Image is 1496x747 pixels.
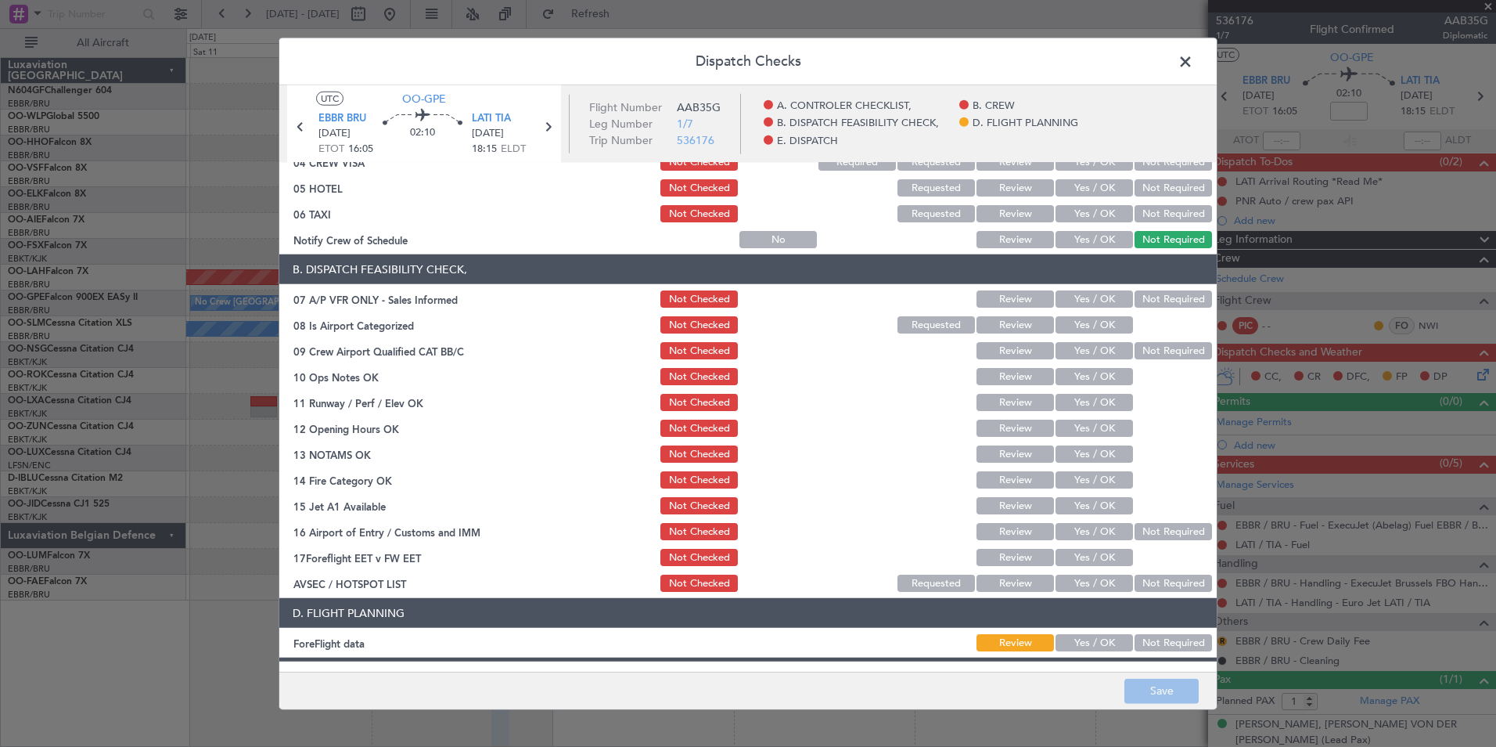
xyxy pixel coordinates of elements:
[1135,523,1212,540] button: Not Required
[1135,179,1212,197] button: Not Required
[279,38,1217,85] header: Dispatch Checks
[1135,290,1212,308] button: Not Required
[1135,342,1212,359] button: Not Required
[1135,575,1212,592] button: Not Required
[1135,231,1212,248] button: Not Required
[1135,205,1212,222] button: Not Required
[1135,634,1212,651] button: Not Required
